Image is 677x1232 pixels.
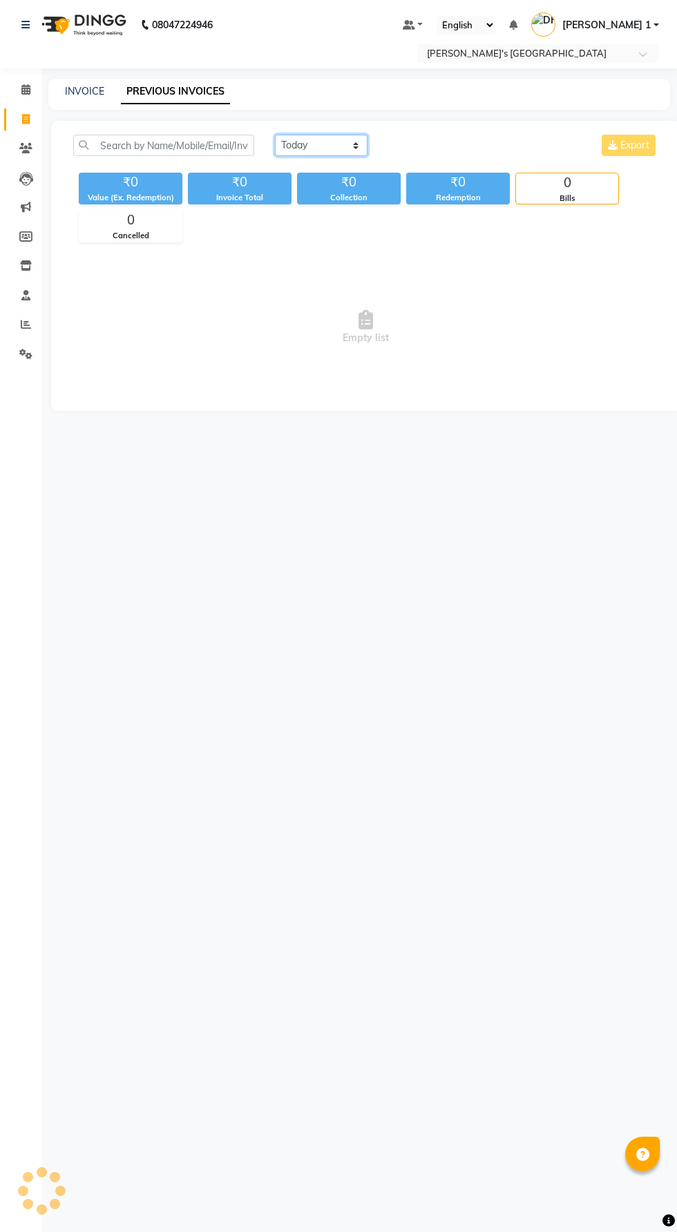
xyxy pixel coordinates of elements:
div: Value (Ex. Redemption) [79,192,182,204]
div: Bills [516,193,618,204]
div: Redemption [406,192,510,204]
div: ₹0 [79,173,182,192]
a: INVOICE [65,85,104,97]
div: Cancelled [79,230,182,242]
div: ₹0 [188,173,292,192]
b: 08047224946 [152,6,213,44]
span: [PERSON_NAME] 1 [562,18,651,32]
a: PREVIOUS INVOICES [121,79,230,104]
div: ₹0 [297,173,401,192]
input: Search by Name/Mobile/Email/Invoice No [73,135,254,156]
div: 0 [79,211,182,230]
span: Empty list [73,259,658,397]
img: DHRUV DAVE 1 [531,12,555,37]
div: 0 [516,173,618,193]
div: ₹0 [406,173,510,192]
div: Collection [297,192,401,204]
img: logo [35,6,130,44]
div: Invoice Total [188,192,292,204]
